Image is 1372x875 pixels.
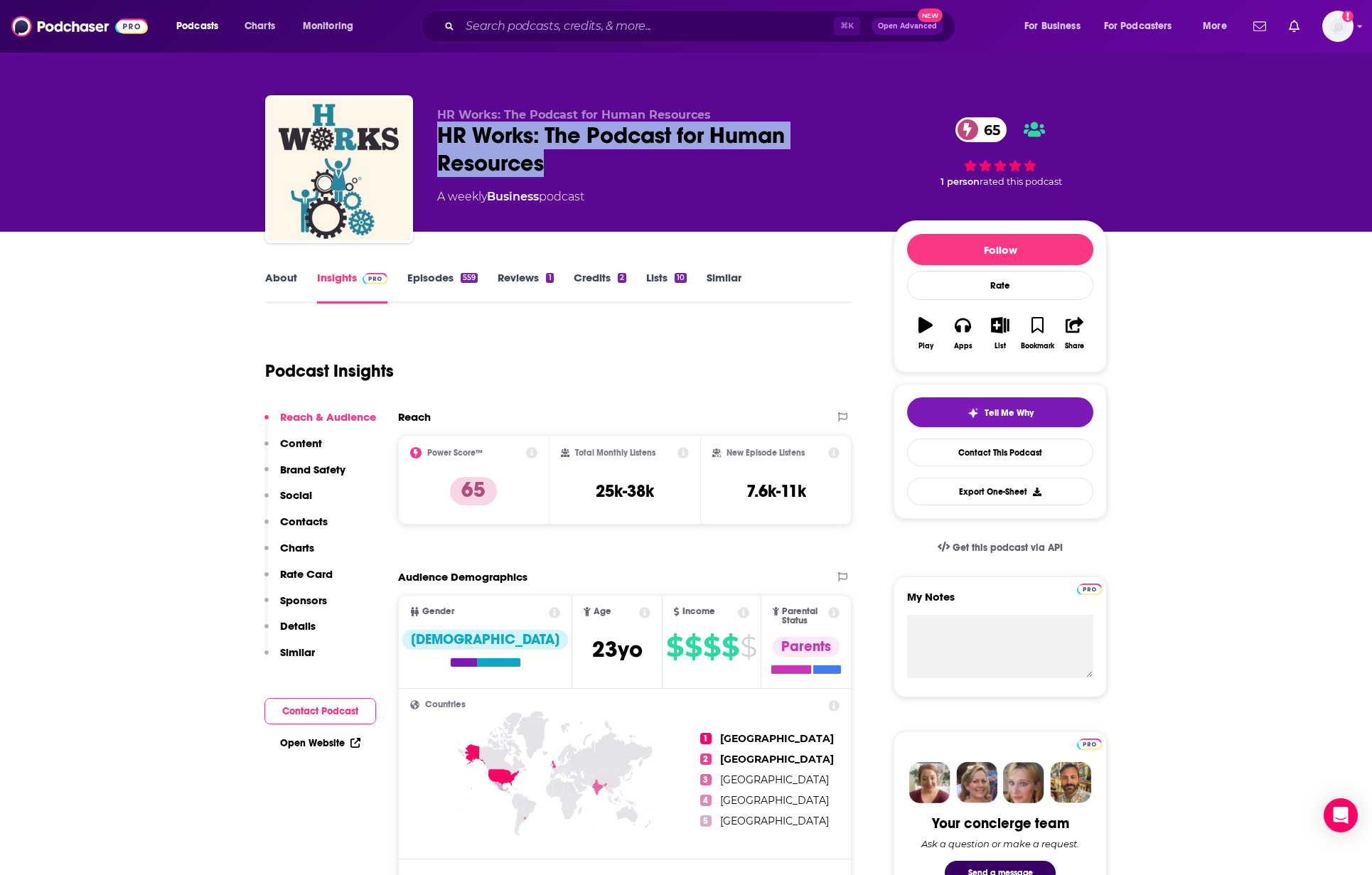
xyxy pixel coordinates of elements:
[280,410,376,424] p: Reach & Audience
[982,308,1019,359] button: List
[1324,798,1358,832] div: Open Intercom Messenger
[907,439,1093,466] a: Contact This Podcast
[437,188,584,205] div: A weekly podcast
[907,590,1093,615] label: My Notes
[264,645,315,672] button: Similar
[450,477,497,505] p: 65
[546,273,553,283] div: 1
[280,515,328,528] p: Contacts
[921,838,1079,849] div: Ask a question or make a request.
[280,594,327,607] p: Sponsors
[264,488,312,515] button: Social
[264,594,327,620] button: Sponsors
[264,619,316,645] button: Details
[722,635,739,658] span: $
[907,234,1093,265] button: Follow
[1050,762,1091,803] img: Jon Profile
[894,108,1107,196] div: 65 1 personrated this podcast
[11,13,148,40] a: Podchaser - Follow, Share and Rate Podcasts
[834,17,860,36] span: ⌘ K
[878,23,937,30] span: Open Advanced
[293,15,372,38] button: open menu
[720,773,829,786] span: [GEOGRAPHIC_DATA]
[280,463,345,476] p: Brand Safety
[317,271,387,304] a: InsightsPodchaser Pro
[461,273,478,283] div: 559
[1283,14,1305,38] a: Show notifications dropdown
[727,448,805,458] h2: New Episode Listens
[1322,11,1354,42] img: User Profile
[782,607,825,626] span: Parental Status
[956,762,997,803] img: Barbara Profile
[1077,584,1102,595] img: Podchaser Pro
[498,271,553,304] a: Reviews1
[720,815,829,827] span: [GEOGRAPHIC_DATA]
[1024,16,1081,36] span: For Business
[907,478,1093,505] button: Export One-Sheet
[1104,16,1172,36] span: For Podcasters
[618,273,626,283] div: 2
[953,542,1063,554] span: Get this podcast via API
[1077,581,1102,595] a: Pro website
[926,530,1074,565] a: Get this podcast via API
[700,753,712,765] span: 2
[575,448,655,458] h2: Total Monthly Listens
[682,607,715,616] span: Income
[594,607,611,616] span: Age
[720,732,834,745] span: [GEOGRAPHIC_DATA]
[280,436,322,450] p: Content
[264,515,328,541] button: Contacts
[363,273,387,284] img: Podchaser Pro
[675,273,687,283] div: 10
[700,795,712,806] span: 4
[264,567,333,594] button: Rate Card
[280,488,312,502] p: Social
[720,794,829,807] span: [GEOGRAPHIC_DATA]
[434,10,969,43] div: Search podcasts, credits, & more...
[1021,342,1054,350] div: Bookmark
[1342,11,1354,22] svg: Add a profile image
[280,645,315,659] p: Similar
[944,308,981,359] button: Apps
[995,342,1006,350] div: List
[954,342,972,350] div: Apps
[265,360,394,382] h1: Podcast Insights
[596,481,654,502] h3: 25k-38k
[398,570,527,584] h2: Audience Demographics
[592,635,643,663] span: 23 yo
[907,397,1093,427] button: tell me why sparkleTell Me Why
[985,407,1034,419] span: Tell Me Why
[264,541,314,567] button: Charts
[280,619,316,633] p: Details
[264,463,345,489] button: Brand Safety
[422,607,454,616] span: Gender
[427,448,483,458] h2: Power Score™
[968,407,979,419] img: tell me why sparkle
[1065,342,1084,350] div: Share
[1019,308,1056,359] button: Bookmark
[909,762,950,803] img: Sydney Profile
[407,271,478,304] a: Episodes559
[700,733,712,744] span: 1
[932,815,1069,832] div: Your concierge team
[1056,308,1093,359] button: Share
[918,342,933,350] div: Play
[280,737,360,749] a: Open Website
[1095,15,1193,38] button: open menu
[703,635,720,658] span: $
[720,753,834,766] span: [GEOGRAPHIC_DATA]
[268,98,410,240] a: HR Works: The Podcast for Human Resources
[437,108,711,122] span: HR Works: The Podcast for Human Resources
[264,410,376,436] button: Reach & Audience
[918,9,943,22] span: New
[425,700,466,709] span: Countries
[907,308,944,359] button: Play
[303,16,353,36] span: Monitoring
[460,15,834,38] input: Search podcasts, credits, & more...
[1014,15,1098,38] button: open menu
[646,271,687,304] a: Lists10
[700,774,712,785] span: 3
[264,436,322,463] button: Content
[685,635,702,658] span: $
[1077,736,1102,750] a: Pro website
